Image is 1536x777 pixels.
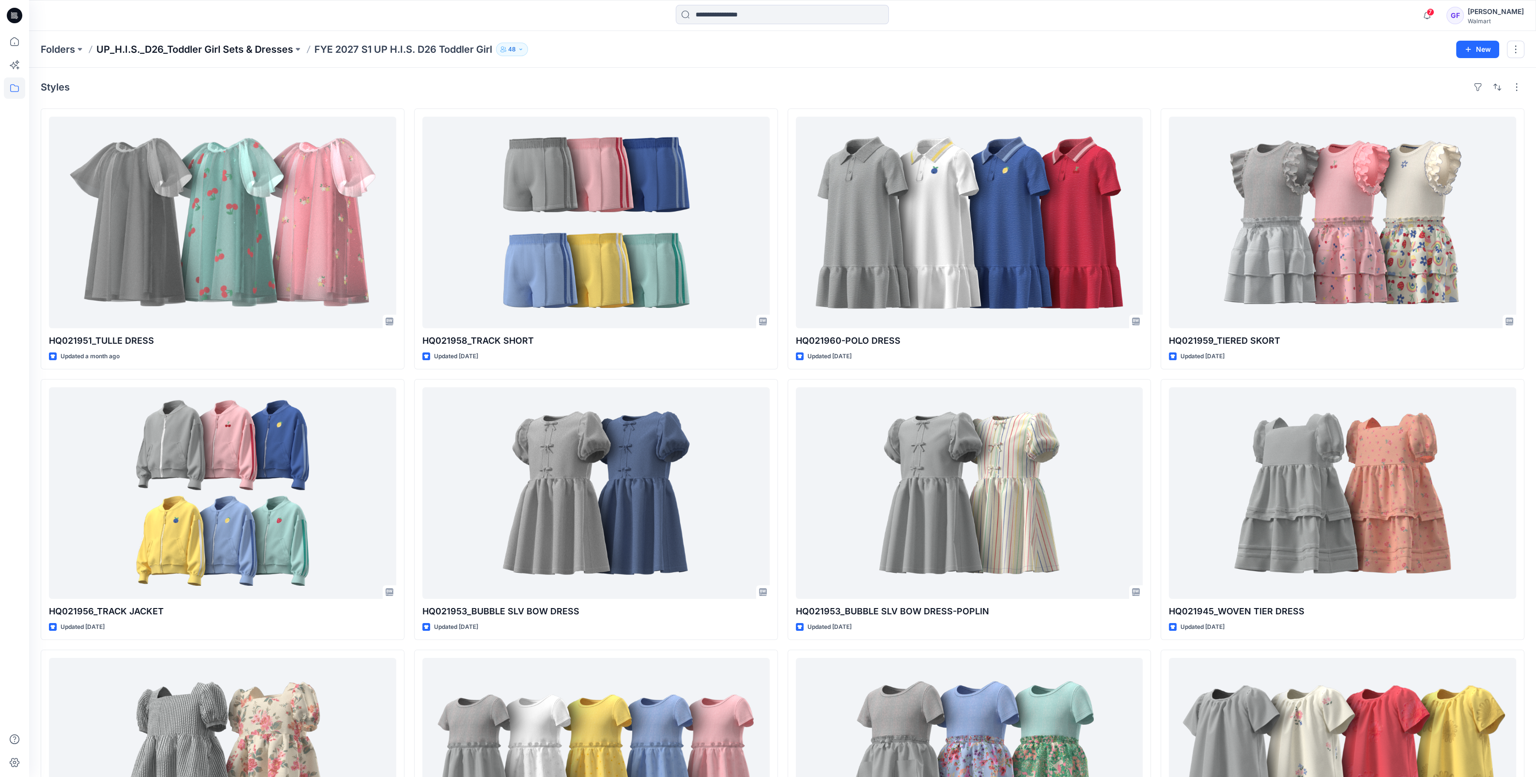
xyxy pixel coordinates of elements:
[1468,6,1524,17] div: [PERSON_NAME]
[796,117,1143,328] a: HQ021960-POLO DRESS
[1468,17,1524,25] div: Walmart
[1456,41,1499,58] button: New
[422,387,770,599] a: HQ021953_BUBBLE SLV BOW DRESS
[1180,622,1225,632] p: Updated [DATE]
[1446,7,1464,24] div: GF
[796,605,1143,618] p: HQ021953_BUBBLE SLV BOW DRESS-POPLIN
[807,351,852,362] p: Updated [DATE]
[796,387,1143,599] a: HQ021953_BUBBLE SLV BOW DRESS-POPLIN
[61,622,105,632] p: Updated [DATE]
[41,81,70,93] h4: Styles
[1169,334,1516,348] p: HQ021959_TIERED SKORT
[1169,605,1516,618] p: HQ021945_WOVEN TIER DRESS
[49,334,396,348] p: HQ021951_TULLE DRESS
[1427,8,1434,16] span: 7
[1169,387,1516,599] a: HQ021945_WOVEN TIER DRESS
[1180,351,1225,362] p: Updated [DATE]
[434,351,478,362] p: Updated [DATE]
[314,43,492,56] p: FYE 2027 S1 UP H.I.S. D26 Toddler Girl
[1169,117,1516,328] a: HQ021959_TIERED SKORT
[422,334,770,348] p: HQ021958_TRACK SHORT
[434,622,478,632] p: Updated [DATE]
[49,387,396,599] a: HQ021956_TRACK JACKET
[807,622,852,632] p: Updated [DATE]
[508,44,516,55] p: 48
[796,334,1143,348] p: HQ021960-POLO DRESS
[49,117,396,328] a: HQ021951_TULLE DRESS
[496,43,528,56] button: 48
[61,351,120,362] p: Updated a month ago
[41,43,75,56] a: Folders
[422,117,770,328] a: HQ021958_TRACK SHORT
[49,605,396,618] p: HQ021956_TRACK JACKET
[422,605,770,618] p: HQ021953_BUBBLE SLV BOW DRESS
[96,43,293,56] a: UP_H.I.S._D26_Toddler Girl Sets & Dresses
